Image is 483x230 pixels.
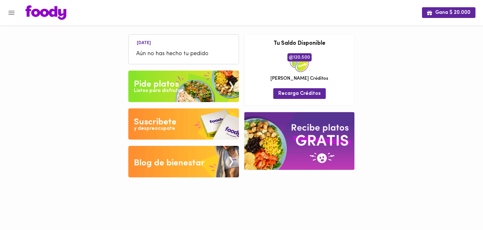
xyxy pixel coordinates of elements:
img: Pide un Platos [128,71,239,102]
img: referral-banner.png [244,112,354,170]
button: Recarga Créditos [273,88,326,99]
span: Aún no has hecho tu pedido [136,50,231,58]
button: Gana $ 20.000 [422,7,475,18]
div: y despreocupate [134,125,175,132]
li: [DATE] [132,39,156,45]
img: logo.png [25,5,66,20]
img: Blog de bienestar [128,146,239,177]
span: 120.500 [287,53,312,61]
div: Pide platos [134,78,179,91]
img: foody-creditos.png [289,55,293,60]
div: Blog de bienestar [134,157,205,170]
img: Disfruta bajar de peso [128,108,239,140]
iframe: Messagebird Livechat Widget [447,193,477,224]
span: [PERSON_NAME] Créditos [270,75,328,82]
span: Recarga Créditos [278,91,321,97]
div: Suscribete [134,116,176,129]
button: Menu [4,5,19,20]
img: credits-package.png [290,53,309,72]
div: Listos para disfrutar [134,87,183,95]
h3: Tu Saldo Disponible [249,41,350,47]
span: Gana $ 20.000 [427,10,470,16]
